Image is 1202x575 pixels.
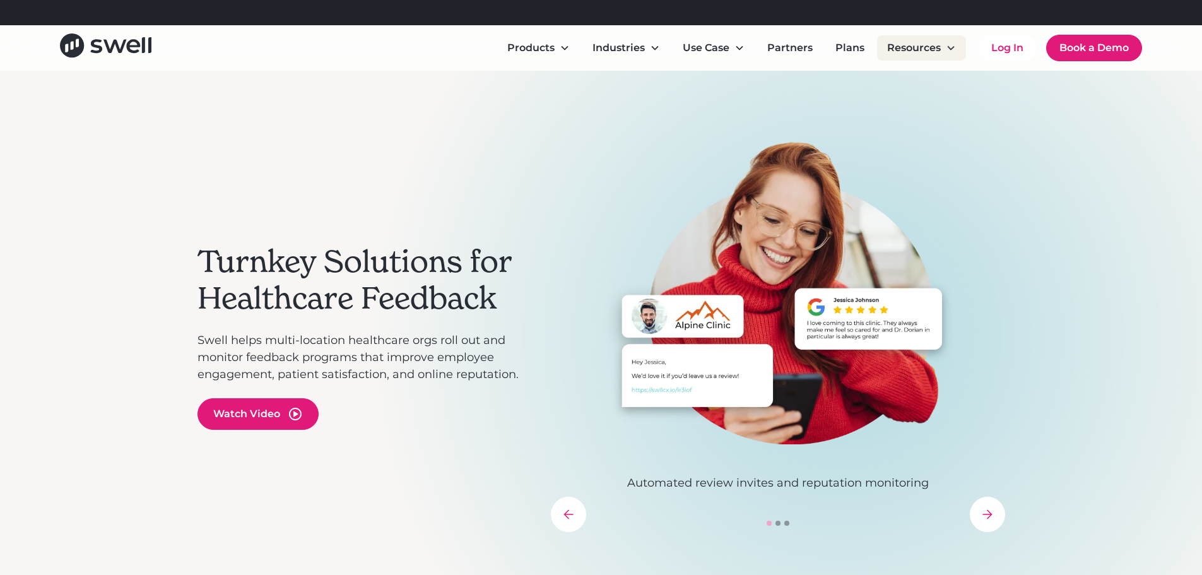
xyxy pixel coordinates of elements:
a: open lightbox [197,398,319,430]
div: next slide [970,497,1005,532]
div: Show slide 1 of 3 [767,521,772,526]
div: Resources [877,35,966,61]
div: Show slide 3 of 3 [784,521,789,526]
div: Industries [582,35,670,61]
a: Plans [825,35,875,61]
p: Automated review invites and reputation monitoring [551,475,1005,492]
div: Resources [887,40,941,56]
div: carousel [551,141,1005,532]
a: home [60,33,151,62]
a: Log In [979,35,1036,61]
div: previous slide [551,497,586,532]
div: 1 of 3 [551,141,1005,492]
a: Partners [757,35,823,61]
div: Products [497,35,580,61]
div: Show slide 2 of 3 [775,521,781,526]
div: Use Case [683,40,729,56]
h2: Turnkey Solutions for Healthcare Feedback [197,244,538,316]
a: Book a Demo [1046,35,1142,61]
div: Products [507,40,555,56]
p: Swell helps multi-location healthcare orgs roll out and monitor feedback programs that improve em... [197,332,538,383]
div: Watch Video [213,406,280,422]
div: Industries [592,40,645,56]
div: Use Case [673,35,755,61]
